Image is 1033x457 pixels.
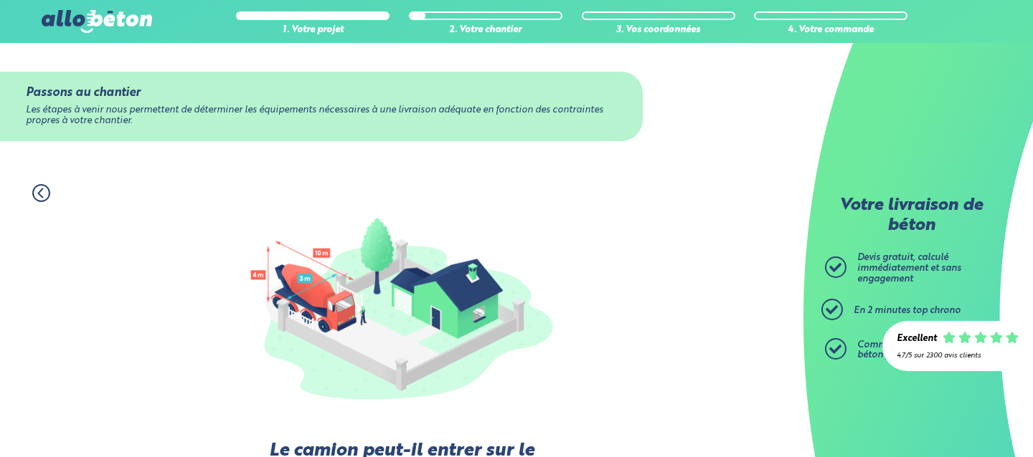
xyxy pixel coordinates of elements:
[26,105,617,126] div: Les étapes à venir nous permettent de déterminer les équipements nécessaires à une livraison adéq...
[829,196,994,236] p: Votre livraison de béton
[42,10,152,33] img: allobéton
[857,253,961,283] span: Devis gratuit, calculé immédiatement et sans engagement
[854,306,961,315] span: En 2 minutes top chrono
[857,340,972,360] span: Commandez ensuite votre béton prêt à l'emploi
[582,25,735,36] div: 3. Vos coordonnées
[26,86,617,100] div: Passons au chantier
[897,352,1019,360] div: 4.7/5 sur 2300 avis clients
[409,25,562,36] div: 2. Votre chantier
[236,25,390,36] div: 1. Votre projet
[905,401,1017,441] iframe: Help widget launcher
[754,25,907,36] div: 4. Votre commande
[897,334,937,345] div: Excellent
